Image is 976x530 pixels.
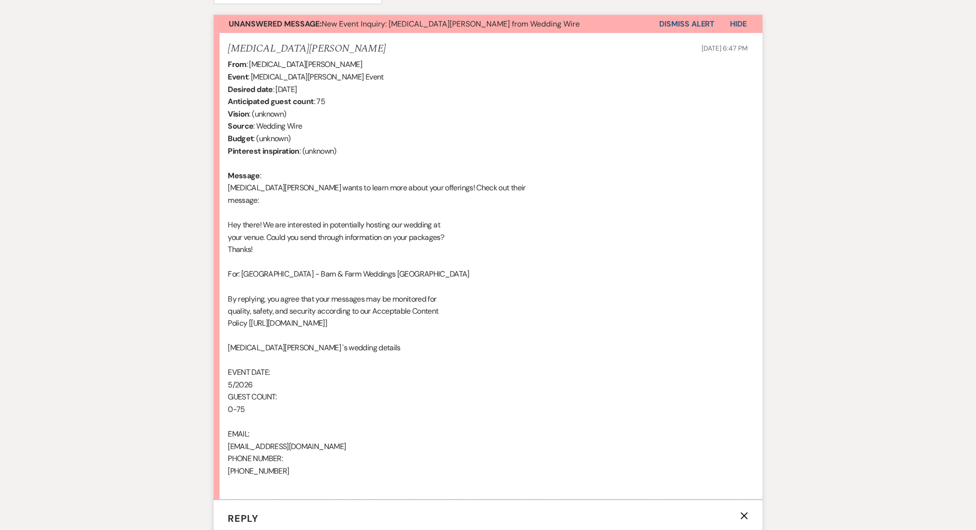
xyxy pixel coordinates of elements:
button: Dismiss Alert [660,15,715,33]
span: Reply [228,513,259,525]
button: Unanswered Message:New Event Inquiry: [MEDICAL_DATA][PERSON_NAME] from Wedding Wire [214,15,660,33]
strong: Unanswered Message: [229,19,322,29]
span: New Event Inquiry: [MEDICAL_DATA][PERSON_NAME] from Wedding Wire [229,19,580,29]
b: Anticipated guest count [228,96,314,106]
b: Budget [228,133,254,144]
span: [DATE] 6:47 PM [702,44,748,53]
h5: [MEDICAL_DATA][PERSON_NAME] [228,43,386,55]
span: Hide [730,19,747,29]
b: Vision [228,109,249,119]
b: Desired date [228,84,273,94]
b: Pinterest inspiration [228,146,300,156]
b: Event [228,72,248,82]
b: From [228,59,247,69]
div: : [MEDICAL_DATA][PERSON_NAME] : [MEDICAL_DATA][PERSON_NAME] Event : [DATE] : 75 : (unknown) : Wed... [228,58,748,490]
b: Source [228,121,254,131]
b: Message [228,171,260,181]
button: Hide [715,15,763,33]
